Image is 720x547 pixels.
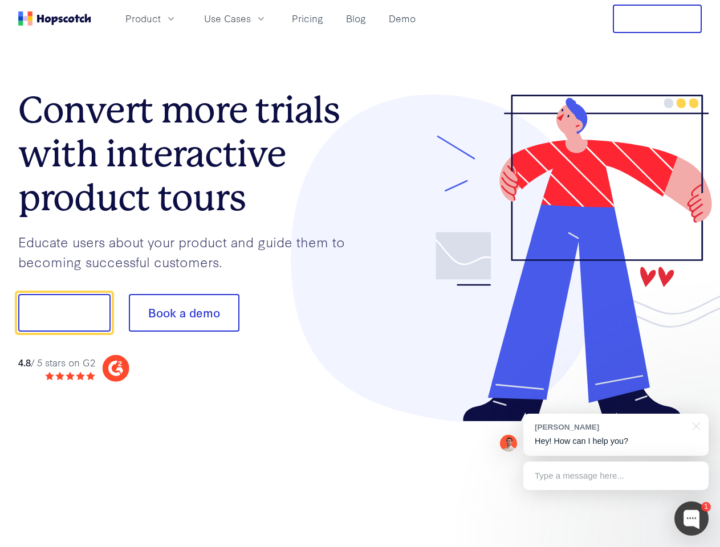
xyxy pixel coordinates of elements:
h1: Convert more trials with interactive product tours [18,88,360,219]
strong: 4.8 [18,356,31,369]
button: Use Cases [197,9,274,28]
a: Blog [341,9,371,28]
button: Show me! [18,294,111,332]
a: Home [18,11,91,26]
button: Product [119,9,184,28]
a: Pricing [287,9,328,28]
button: Book a demo [129,294,239,332]
a: Demo [384,9,420,28]
div: 1 [701,502,711,512]
button: Free Trial [613,5,702,33]
span: Use Cases [204,11,251,26]
span: Product [125,11,161,26]
p: Educate users about your product and guide them to becoming successful customers. [18,232,360,271]
div: Type a message here... [523,462,709,490]
img: Mark Spera [500,435,517,452]
p: Hey! How can I help you? [535,435,697,447]
div: [PERSON_NAME] [535,422,686,432]
div: / 5 stars on G2 [18,356,95,370]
